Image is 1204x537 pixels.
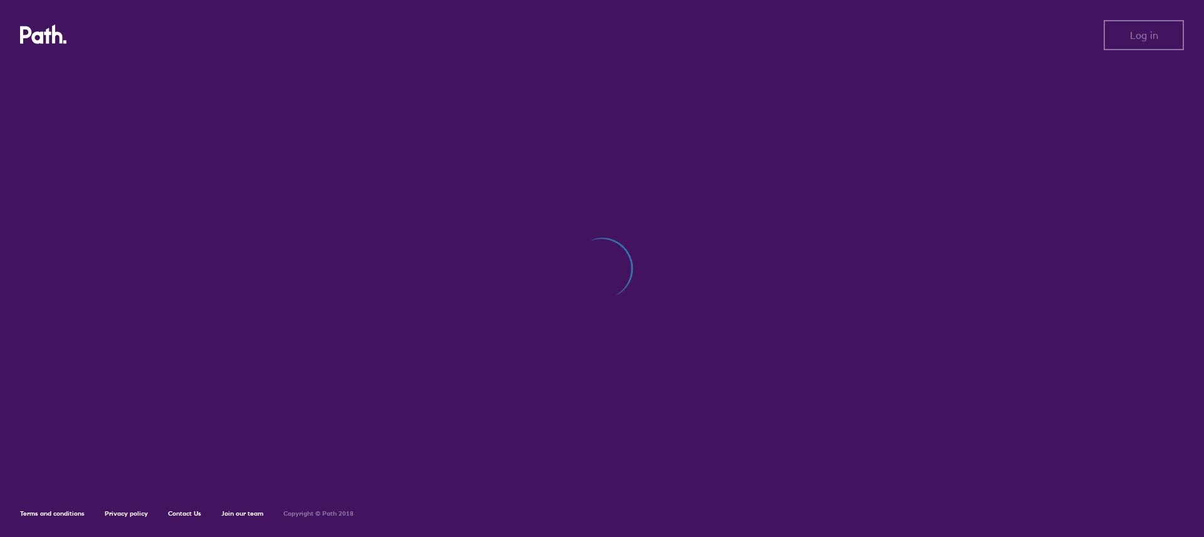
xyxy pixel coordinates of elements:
[221,509,263,518] a: Join our team
[105,509,148,518] a: Privacy policy
[20,509,85,518] a: Terms and conditions
[1130,29,1158,41] span: Log in
[168,509,201,518] a: Contact Us
[283,510,354,518] h6: Copyright © Path 2018
[1104,20,1184,50] button: Log in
